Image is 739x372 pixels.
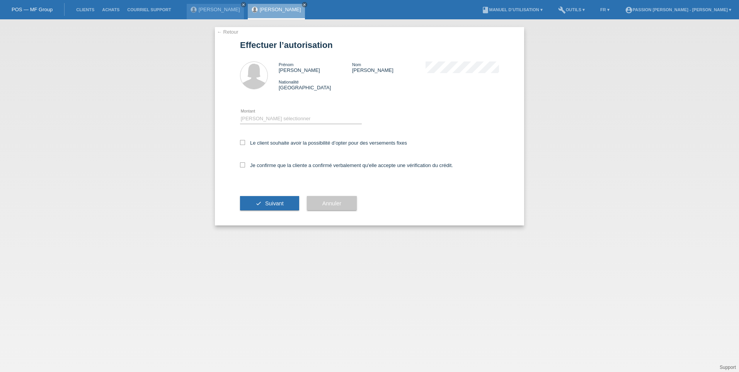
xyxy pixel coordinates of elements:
label: Je confirme que la cliente a confirmé verbalement qu'elle accepte une vérification du crédit. [240,162,453,168]
i: close [242,3,245,7]
i: book [482,6,489,14]
a: account_circlePassion [PERSON_NAME] - [PERSON_NAME] ▾ [621,7,735,12]
a: [PERSON_NAME] [199,7,240,12]
a: Clients [72,7,98,12]
a: POS — MF Group [12,7,53,12]
i: close [303,3,306,7]
span: Nationalité [279,80,299,84]
a: bookManuel d’utilisation ▾ [478,7,547,12]
a: close [302,2,307,7]
a: [PERSON_NAME] [260,7,301,12]
i: account_circle [625,6,633,14]
div: [PERSON_NAME] [279,61,352,73]
button: Annuler [307,196,357,211]
a: close [241,2,246,7]
div: [PERSON_NAME] [352,61,426,73]
span: Annuler [322,200,341,206]
i: build [558,6,566,14]
a: buildOutils ▾ [554,7,589,12]
span: Prénom [279,62,294,67]
i: check [255,200,262,206]
div: [GEOGRAPHIC_DATA] [279,79,352,90]
a: Support [720,365,736,370]
span: Suivant [265,200,284,206]
a: Achats [98,7,123,12]
label: Le client souhaite avoir la possibilité d’opter pour des versements fixes [240,140,407,146]
a: ← Retour [217,29,238,35]
button: check Suivant [240,196,299,211]
a: Courriel Support [123,7,175,12]
a: FR ▾ [596,7,613,12]
span: Nom [352,62,361,67]
h1: Effectuer l’autorisation [240,40,499,50]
